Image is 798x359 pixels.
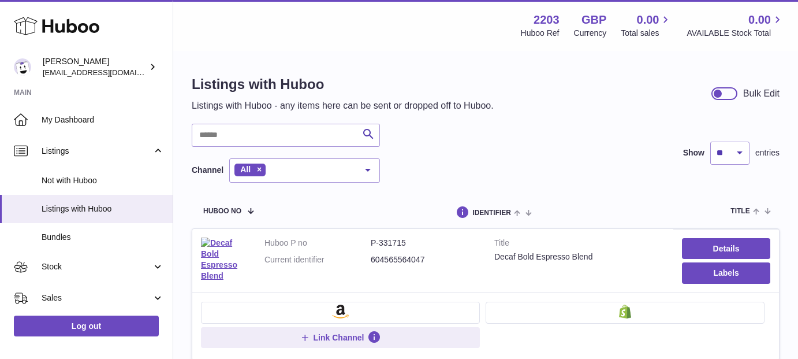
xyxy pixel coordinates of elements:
[755,147,780,158] span: entries
[201,327,480,348] button: Link Channel
[682,262,770,283] button: Labels
[264,254,371,265] dt: Current identifier
[619,305,631,319] img: shopify-small.png
[42,203,164,214] span: Listings with Huboo
[14,58,31,76] img: internalAdmin-2203@internal.huboo.com
[14,316,159,336] a: Log out
[203,208,241,215] span: Huboo no
[43,56,147,78] div: [PERSON_NAME]
[192,99,494,112] p: Listings with Huboo - any items here can be sent or dropped off to Huboo.
[371,254,477,265] dd: 604565564047
[42,261,152,272] span: Stock
[332,305,349,319] img: amazon-small.png
[192,165,223,176] label: Channel
[521,28,560,39] div: Huboo Ref
[192,75,494,94] h1: Listings with Huboo
[574,28,607,39] div: Currency
[534,12,560,28] strong: 2203
[42,232,164,243] span: Bundles
[494,251,665,262] div: Decaf Bold Espresso Blend
[201,238,247,282] img: Decaf Bold Espresso Blend
[42,293,152,304] span: Sales
[683,147,704,158] label: Show
[687,12,784,39] a: 0.00 AVAILABLE Stock Total
[730,208,749,215] span: title
[621,12,672,39] a: 0.00 Total sales
[621,28,672,39] span: Total sales
[371,238,477,249] dd: P-331715
[42,175,164,186] span: Not with Huboo
[637,12,659,28] span: 0.00
[748,12,771,28] span: 0.00
[682,238,770,259] a: Details
[743,87,780,100] div: Bulk Edit
[43,68,170,77] span: [EMAIL_ADDRESS][DOMAIN_NAME]
[687,28,784,39] span: AVAILABLE Stock Total
[314,332,364,343] span: Link Channel
[42,146,152,157] span: Listings
[494,238,665,251] strong: Title
[42,114,164,125] span: My Dashboard
[264,238,371,249] dt: Huboo P no
[472,209,511,217] span: identifier
[581,12,606,28] strong: GBP
[240,165,251,174] span: All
